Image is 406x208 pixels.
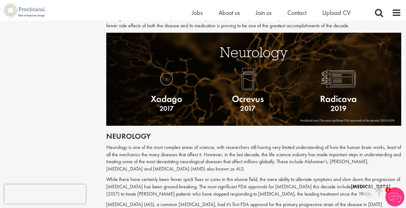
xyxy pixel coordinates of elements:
[385,187,391,193] span: 1
[287,9,306,17] a: Contact
[106,144,401,173] p: Neurology is one of the most complex areas of science, with researchers still having very limited...
[385,187,404,206] img: Chatbot
[219,9,240,17] a: About us
[106,176,401,198] p: While there have certainly been fewer quick fixes or cures in this elusive field, the mere abilit...
[192,9,203,17] a: Jobs
[106,15,401,30] p: Although there is still no cure for [MEDICAL_DATA], the ability to extend patients’ lives by seve...
[4,185,86,204] iframe: reCAPTCHA
[322,9,350,17] a: Upload CV
[106,132,401,140] h2: Neurology
[351,183,390,190] b: [MEDICAL_DATA]
[256,9,272,17] a: Join us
